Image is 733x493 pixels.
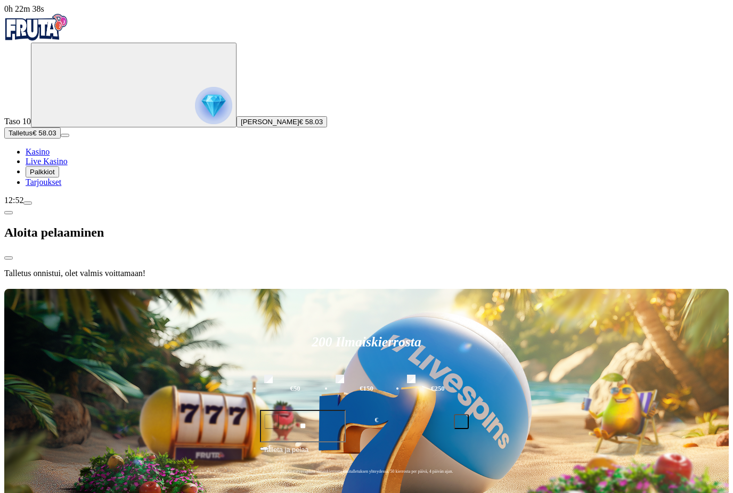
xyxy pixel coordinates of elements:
[4,14,729,187] nav: Primary
[61,134,69,137] button: menu
[333,373,400,404] label: €150
[26,177,61,187] a: Tarjoukset
[26,166,59,177] button: Palkkiot
[4,269,729,278] p: Talletus onnistui, olet valmis voittamaan!
[4,117,31,126] span: Taso 10
[9,129,32,137] span: Talletus
[30,168,55,176] span: Palkkiot
[237,116,327,127] button: [PERSON_NAME]€ 58.03
[26,147,50,156] a: Kasino
[454,414,469,429] button: plus icon
[4,225,729,240] h2: Aloita pelaaminen
[268,443,272,450] span: €
[260,444,473,464] button: Talleta ja pelaa
[375,415,378,425] span: €
[4,147,729,187] nav: Main menu
[32,129,56,137] span: € 58.03
[241,118,299,126] span: [PERSON_NAME]
[4,256,13,260] button: close
[262,373,329,404] label: €50
[4,196,23,205] span: 12:52
[4,211,13,214] button: chevron-left icon
[26,157,68,166] a: Live Kasino
[263,444,308,464] span: Talleta ja pelaa
[31,43,237,127] button: reward progress
[195,87,232,124] img: reward progress
[4,127,61,139] button: Talletusplus icon€ 58.03
[4,14,68,41] img: Fruta
[23,201,32,205] button: menu
[264,414,279,429] button: minus icon
[4,33,68,42] a: Fruta
[4,4,44,13] span: user session time
[299,118,323,126] span: € 58.03
[404,373,471,404] label: €250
